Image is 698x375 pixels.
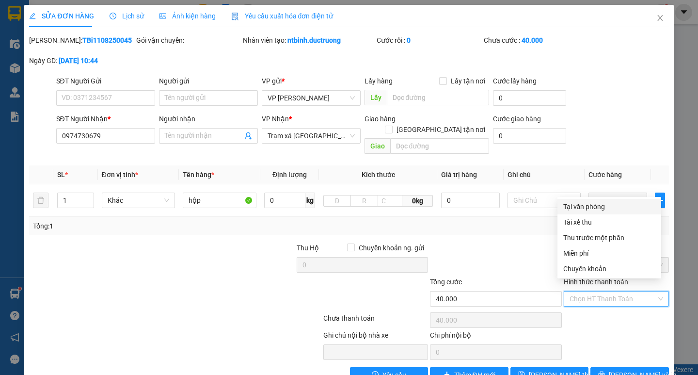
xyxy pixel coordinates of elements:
[365,90,387,105] span: Lấy
[29,13,36,19] span: edit
[441,171,477,179] span: Giá trị hàng
[323,330,428,344] div: Ghi chú nội bộ nhà xe
[563,248,655,259] div: Miễn phí
[262,115,289,123] span: VP Nhận
[430,278,462,286] span: Tổng cước
[563,263,655,274] div: Chuyển khoản
[262,76,361,86] div: VP gửi
[136,35,241,46] div: Gói vận chuyển:
[447,76,489,86] span: Lấy tận nơi
[362,171,395,179] span: Kích thước
[287,36,341,44] b: ntbinh.ductruong
[159,12,216,20] span: Ảnh kiện hàng
[82,36,132,44] b: TBi1108250045
[402,195,433,207] span: 0kg
[305,193,315,208] span: kg
[393,124,489,135] span: [GEOGRAPHIC_DATA] tận nơi
[564,278,628,286] label: Hình thức thanh toán
[322,313,429,330] div: Chưa thanh toán
[243,35,375,46] div: Nhân viên tạo:
[33,221,270,231] div: Tổng: 1
[83,200,94,208] span: Decrease Value
[183,171,214,179] span: Tên hàng
[658,296,664,302] span: close-circle
[656,14,664,22] span: close
[563,217,655,228] div: Tài xế thu
[493,77,537,85] label: Cước lấy hàng
[268,91,355,105] span: VP Trần Bình
[378,195,402,207] input: C
[655,196,664,204] span: plus
[56,76,155,86] div: SĐT Người Gửi
[86,201,92,207] span: down
[493,115,541,123] label: Cước giao hàng
[231,12,333,20] span: Yêu cầu xuất hóa đơn điện tử
[231,13,239,20] img: icon
[323,195,351,207] input: D
[407,36,411,44] b: 0
[297,244,319,252] span: Thu Hộ
[33,193,48,208] button: delete
[365,138,390,154] span: Giao
[390,138,489,154] input: Dọc đường
[647,5,674,32] button: Close
[355,243,428,253] span: Chuyển khoản ng. gửi
[350,195,378,207] input: R
[493,128,566,144] input: Cước giao hàng
[508,193,581,208] input: Ghi Chú
[110,12,144,20] span: Lịch sử
[377,35,482,46] div: Cước rồi :
[159,13,166,19] span: picture
[56,114,155,124] div: SĐT Người Nhận
[504,165,585,184] th: Ghi chú
[563,201,655,212] div: Tại văn phòng
[387,90,489,105] input: Dọc đường
[563,232,655,243] div: Thu trước một phần
[57,171,65,179] span: SL
[272,171,307,179] span: Định lượng
[86,195,92,200] span: up
[365,115,396,123] span: Giao hàng
[522,36,543,44] b: 40.000
[570,292,663,306] span: Chọn HT Thanh Toán
[365,77,393,85] span: Lấy hàng
[655,193,665,208] button: plus
[430,330,562,344] div: Chi phí nội bộ
[493,90,566,106] input: Cước lấy hàng
[59,57,98,65] b: [DATE] 10:44
[110,13,116,19] span: clock-circle
[268,129,355,143] span: Trạm xá Thụy Trình
[29,55,134,66] div: Ngày GD:
[183,193,256,208] input: VD: Bàn, Ghế
[29,35,134,46] div: [PERSON_NAME]:
[83,193,94,200] span: Increase Value
[108,193,169,208] span: Khác
[159,114,258,124] div: Người nhận
[29,12,94,20] span: SỬA ĐƠN HÀNG
[588,171,622,179] span: Cước hàng
[102,171,138,179] span: Đơn vị tính
[244,132,252,140] span: user-add
[159,76,258,86] div: Người gửi
[588,193,647,208] input: 0
[484,35,589,46] div: Chưa cước :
